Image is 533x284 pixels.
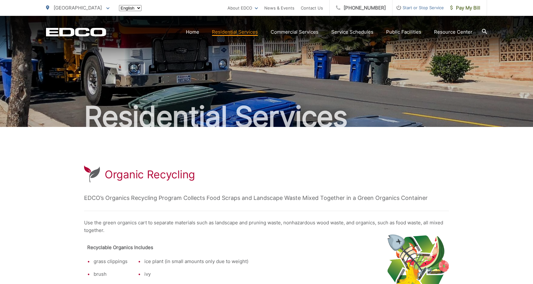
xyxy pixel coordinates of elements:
[331,28,373,36] a: Service Schedules
[434,28,472,36] a: Resource Center
[386,28,421,36] a: Public Facilities
[301,4,323,12] a: Contact Us
[227,4,258,12] a: About EDCO
[84,219,449,234] p: Use the green organics cart to separate materials such as landscape and pruning waste, nonhazardo...
[212,28,258,36] a: Residential Services
[46,101,487,133] h2: Residential Services
[144,258,248,265] li: ice plant (in small amounts only due to weight)
[87,244,153,250] strong: Recyclable Organics Includes
[264,4,294,12] a: News & Events
[450,4,480,12] span: Pay My Bill
[54,5,102,11] span: [GEOGRAPHIC_DATA]
[46,28,106,36] a: EDCD logo. Return to the homepage.
[94,258,132,265] li: grass clippings
[144,270,248,278] li: ivy
[84,193,449,203] p: EDCO’s Organics Recycling Program Collects Food Scraps and Landscape Waste Mixed Together in a Gr...
[105,168,195,181] h1: Organic Recycling
[186,28,199,36] a: Home
[119,5,141,11] select: Select a language
[94,270,132,278] li: brush
[271,28,319,36] a: Commercial Services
